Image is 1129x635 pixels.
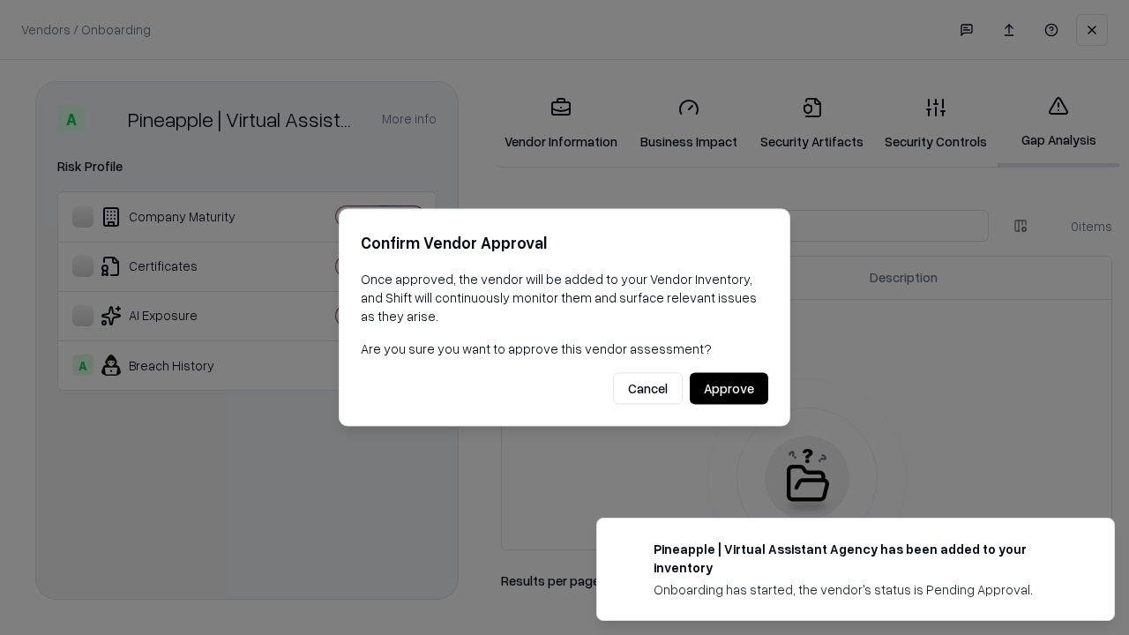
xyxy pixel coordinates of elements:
div: Pineapple | Virtual Assistant Agency has been added to your inventory [654,540,1072,577]
h2: Confirm Vendor Approval [361,230,768,256]
button: Cancel [613,373,683,405]
p: Once approved, the vendor will be added to your Vendor Inventory, and Shift will continuously mon... [361,270,768,325]
img: trypineapple.com [618,540,639,561]
button: Approve [690,373,768,405]
div: Onboarding has started, the vendor's status is Pending Approval. [654,580,1072,599]
p: Are you sure you want to approve this vendor assessment? [361,340,768,358]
